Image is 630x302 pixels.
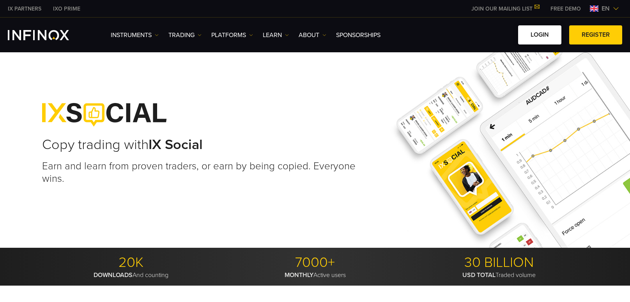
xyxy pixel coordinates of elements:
[111,30,159,40] a: Instruments
[168,30,202,40] a: TRADING
[42,254,220,271] p: 20K
[226,271,404,279] p: Active users
[462,271,496,279] strong: USD TOTAL
[149,136,203,153] strong: IX Social
[545,5,587,13] a: INFINOX MENU
[47,5,86,13] a: INFINOX
[8,30,87,40] a: INFINOX Logo
[226,254,404,271] p: 7000+
[410,254,588,271] p: 30 BILLION
[299,30,326,40] a: ABOUT
[569,25,622,44] a: REGISTER
[336,30,380,40] a: SPONSORSHIPS
[2,5,47,13] a: INFINOX
[598,4,613,13] span: en
[465,5,545,12] a: JOIN OUR MAILING LIST
[263,30,289,40] a: Learn
[518,25,561,44] a: LOGIN
[211,30,253,40] a: PLATFORMS
[42,160,363,185] h3: Earn and learn from proven traders, or earn by being copied. Everyone wins.
[42,136,363,153] h2: Copy trading with
[410,271,588,279] p: Traded volume
[285,271,313,279] strong: MONTHLY
[94,271,133,279] strong: DOWNLOADS
[42,271,220,279] p: And counting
